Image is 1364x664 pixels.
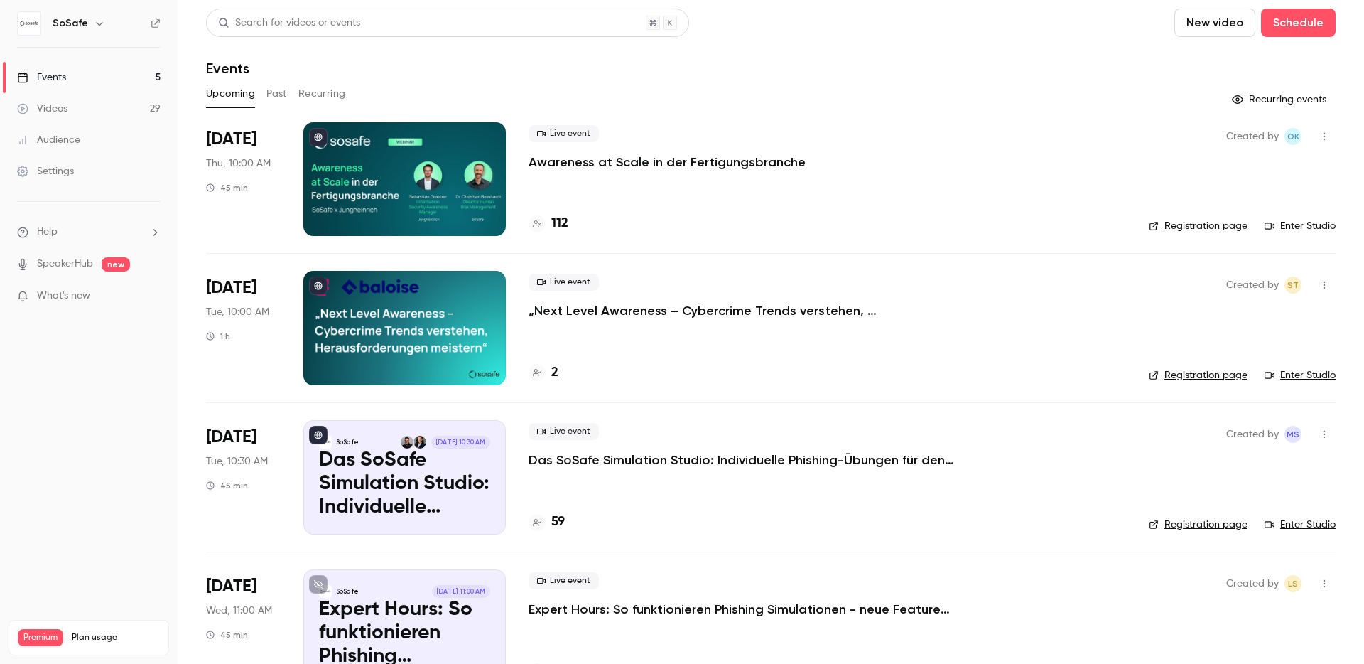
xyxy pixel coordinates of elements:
div: Sep 9 Tue, 10:30 AM (Europe/Berlin) [206,420,281,535]
span: [DATE] [206,426,256,449]
h1: Events [206,60,249,77]
a: Expert Hours: So funktionieren Phishing Simulationen - neue Features, Tipps & Tricks [529,601,955,618]
span: Live event [529,125,599,142]
a: Registration page [1149,219,1247,233]
button: Upcoming [206,82,255,105]
span: Premium [18,629,63,646]
span: Luise Schulz [1284,575,1301,592]
span: [DATE] 11:00 AM [432,585,490,598]
span: LS [1288,575,1298,592]
span: Tue, 10:30 AM [206,454,268,468]
span: Live event [529,274,599,291]
span: Plan usage [72,632,160,643]
span: Created by [1226,277,1279,294]
div: Search for videos or events [218,16,360,31]
button: Past [266,82,287,105]
span: Olga Krukova [1284,128,1301,145]
img: SoSafe [18,12,40,35]
a: Enter Studio [1265,518,1336,532]
div: Sep 9 Tue, 10:00 AM (Europe/Berlin) [206,271,281,385]
a: Das SoSafe Simulation Studio: Individuelle Phishing-Übungen für den öffentlichen SektorSoSafeArzu... [303,420,506,535]
span: [DATE] [206,128,256,151]
span: Markus Stalf [1284,426,1301,443]
a: Enter Studio [1265,368,1336,382]
div: 45 min [206,629,248,641]
h4: 112 [551,214,568,233]
a: SpeakerHub [37,257,93,272]
a: Awareness at Scale in der Fertigungsbranche [529,154,806,171]
span: Live event [529,572,599,589]
span: ST [1287,277,1299,294]
div: 45 min [206,480,248,491]
button: Recurring events [1225,88,1336,111]
li: help-dropdown-opener [17,225,161,240]
button: Recurring [298,82,346,105]
span: [DATE] [206,575,256,598]
div: 1 h [206,331,230,342]
a: Registration page [1149,368,1247,382]
div: Videos [17,102,67,116]
span: new [102,257,130,272]
span: OK [1287,128,1299,145]
a: Enter Studio [1265,219,1336,233]
span: Tue, 10:00 AM [206,305,269,319]
img: Arzu Döver [413,436,426,449]
h4: 59 [551,513,565,532]
a: 2 [529,363,558,382]
div: Events [17,70,66,85]
span: MS [1287,426,1299,443]
span: Created by [1226,426,1279,443]
img: Gabriel Simkin [401,436,413,449]
span: Created by [1226,128,1279,145]
span: [DATE] 10:30 AM [431,436,490,449]
a: 112 [529,214,568,233]
button: Schedule [1261,9,1336,37]
p: Das SoSafe Simulation Studio: Individuelle Phishing-Übungen für den öffentlichen Sektor [319,449,490,519]
h6: SoSafe [53,16,88,31]
a: „Next Level Awareness – Cybercrime Trends verstehen, Herausforderungen meistern“ Telekom Schweiz ... [529,302,955,319]
div: Sep 4 Thu, 10:00 AM (Europe/Berlin) [206,122,281,236]
span: Thu, 10:00 AM [206,156,271,171]
span: Stefanie Theil [1284,277,1301,294]
span: Help [37,225,58,240]
p: SoSafe [336,438,359,446]
div: Settings [17,164,74,178]
span: Live event [529,423,599,440]
h4: 2 [551,363,558,382]
span: Wed, 11:00 AM [206,604,272,618]
a: Das SoSafe Simulation Studio: Individuelle Phishing-Übungen für den öffentlichen Sektor [529,451,955,468]
a: Registration page [1149,518,1247,532]
span: What's new [37,289,90,304]
a: 59 [529,513,565,532]
span: [DATE] [206,277,256,299]
p: SoSafe [336,587,359,596]
button: New video [1174,9,1255,37]
div: 45 min [206,182,248,193]
div: Audience [17,133,80,147]
span: Created by [1226,575,1279,592]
